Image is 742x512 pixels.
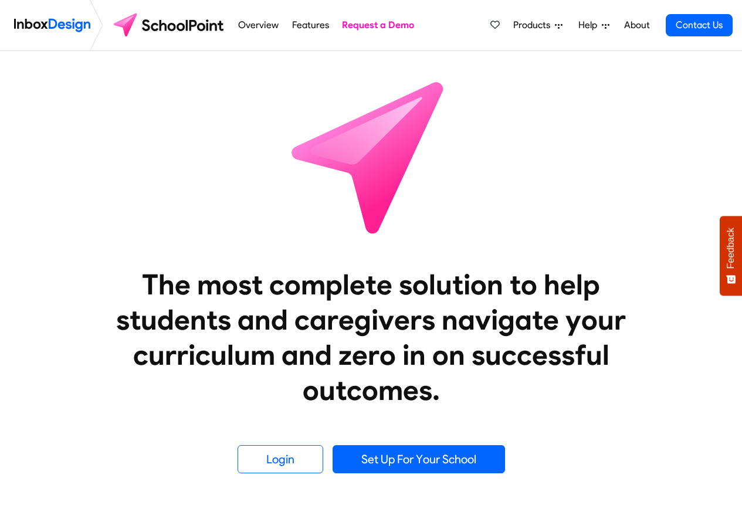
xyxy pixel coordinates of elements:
[509,13,567,37] a: Products
[621,13,653,37] a: About
[108,11,232,39] img: schoolpoint logo
[574,13,614,37] a: Help
[238,445,323,473] a: Login
[235,13,282,37] a: Overview
[333,445,505,473] a: Set Up For Your School
[726,228,736,269] span: Feedback
[578,18,602,32] span: Help
[266,51,477,262] img: icon_schoolpoint.svg
[93,267,650,408] heading: The most complete solution to help students and caregivers navigate your curriculum and zero in o...
[289,13,332,37] a: Features
[666,14,733,36] a: Contact Us
[720,216,742,296] button: Feedback - Show survey
[513,18,555,32] span: Products
[339,13,418,37] a: Request a Demo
